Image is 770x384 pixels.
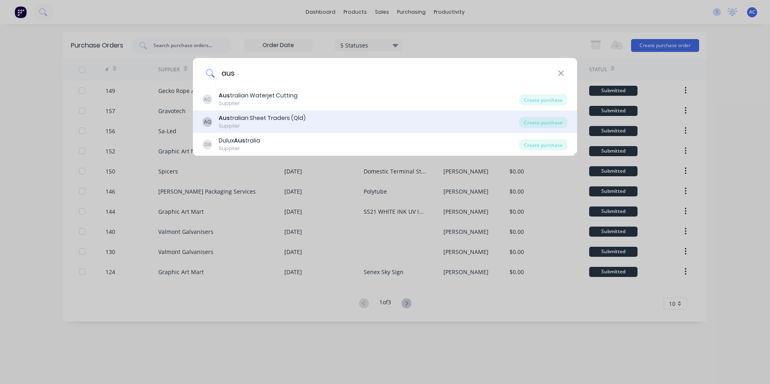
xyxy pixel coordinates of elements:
b: Aus [219,91,230,99]
div: AQ [203,117,212,127]
div: tralian Waterjet Cutting [219,91,298,100]
input: Enter a supplier name to create a new order... [215,58,558,88]
div: Dulux tralia [219,136,260,145]
div: Create purchase [519,94,567,105]
div: Create purchase [519,139,567,151]
div: DA [203,140,212,149]
div: AC [203,95,212,104]
div: Create purchase [519,117,567,128]
b: Aus [219,114,230,122]
b: Aus [234,136,245,145]
div: tralian Sheet Traders (Qld) [219,114,306,122]
div: Supplier [219,122,306,130]
div: Supplier [219,145,260,152]
div: Supplier [219,100,298,107]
